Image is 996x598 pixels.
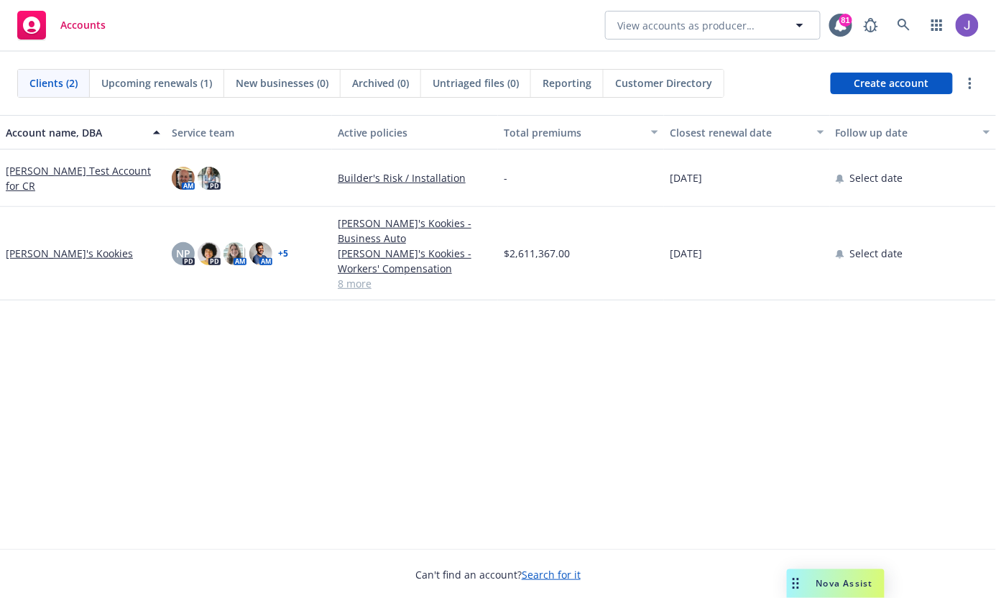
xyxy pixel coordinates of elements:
[504,125,642,140] div: Total premiums
[617,18,755,33] span: View accounts as producer...
[670,125,808,140] div: Closest renewal date
[816,577,873,589] span: Nova Assist
[101,75,212,91] span: Upcoming renewals (1)
[615,75,712,91] span: Customer Directory
[338,216,492,246] a: [PERSON_NAME]'s Kookies - Business Auto
[60,19,106,31] span: Accounts
[890,11,918,40] a: Search
[338,276,492,291] a: 8 more
[664,115,830,149] button: Closest renewal date
[670,246,702,261] span: [DATE]
[670,170,702,185] span: [DATE]
[962,75,979,92] a: more
[498,115,664,149] button: Total premiums
[605,11,821,40] button: View accounts as producer...
[522,568,581,581] a: Search for it
[172,125,326,140] div: Service team
[166,115,332,149] button: Service team
[6,125,144,140] div: Account name, DBA
[923,11,951,40] a: Switch app
[278,249,288,258] a: + 5
[543,75,591,91] span: Reporting
[338,246,492,276] a: [PERSON_NAME]'s Kookies - Workers' Compensation
[854,70,929,97] span: Create account
[504,170,507,185] span: -
[850,170,903,185] span: Select date
[338,125,492,140] div: Active policies
[352,75,409,91] span: Archived (0)
[504,246,570,261] span: $2,611,367.00
[839,14,852,27] div: 81
[11,5,111,45] a: Accounts
[433,75,519,91] span: Untriaged files (0)
[176,246,190,261] span: NP
[850,246,903,261] span: Select date
[787,569,805,598] div: Drag to move
[29,75,78,91] span: Clients (2)
[836,125,974,140] div: Follow up date
[172,167,195,190] img: photo
[249,242,272,265] img: photo
[236,75,328,91] span: New businesses (0)
[6,163,160,193] a: [PERSON_NAME] Test Account for CR
[956,14,979,37] img: photo
[338,170,492,185] a: Builder's Risk / Installation
[198,242,221,265] img: photo
[415,567,581,582] span: Can't find an account?
[830,115,996,149] button: Follow up date
[831,73,953,94] a: Create account
[198,167,221,190] img: photo
[332,115,498,149] button: Active policies
[857,11,885,40] a: Report a Bug
[223,242,246,265] img: photo
[6,246,133,261] a: [PERSON_NAME]'s Kookies
[787,569,885,598] button: Nova Assist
